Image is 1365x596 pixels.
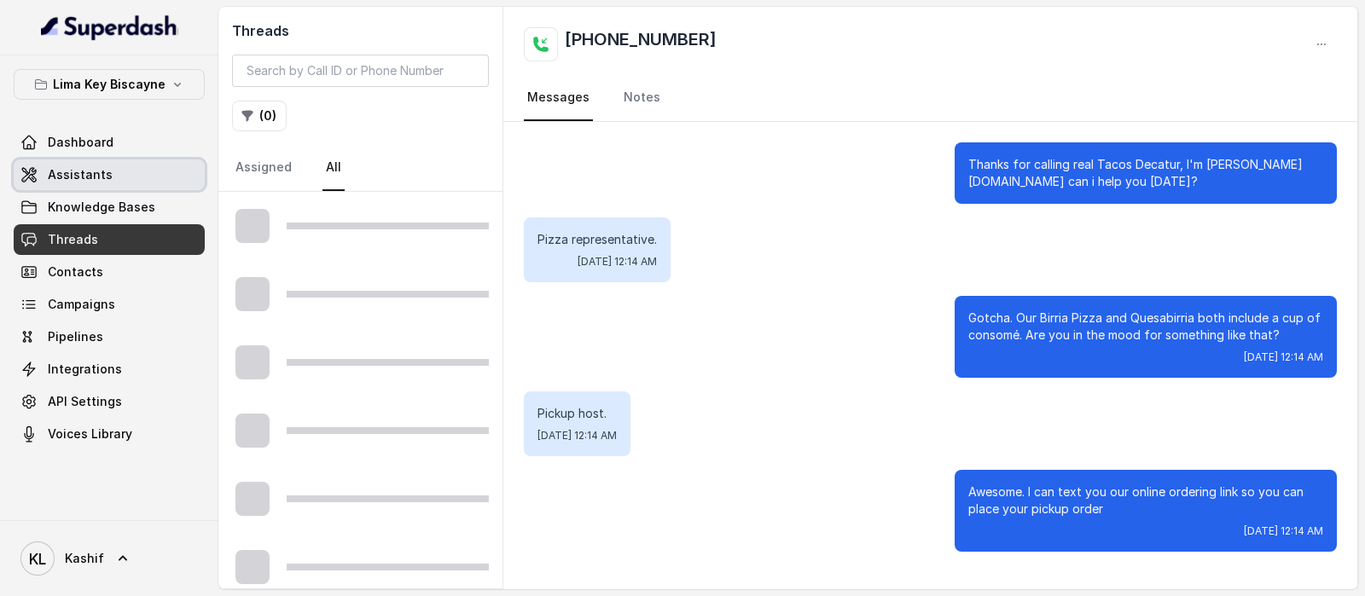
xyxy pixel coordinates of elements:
a: Notes [620,75,664,121]
h2: [PHONE_NUMBER] [565,27,717,61]
p: Pizza representative. [537,231,657,248]
span: Voices Library [48,425,132,443]
a: Voices Library [14,419,205,449]
p: Thanks for calling real Tacos Decatur, I'm [PERSON_NAME][DOMAIN_NAME] can i help you [DATE]? [968,156,1323,190]
a: Contacts [14,257,205,287]
a: Pipelines [14,321,205,352]
button: Lima Key Biscayne [14,69,205,100]
a: Assistants [14,159,205,190]
span: Contacts [48,263,103,281]
a: API Settings [14,386,205,417]
span: API Settings [48,393,122,410]
span: Kashif [65,550,104,567]
p: Lima Key Biscayne [53,74,166,95]
a: Knowledge Bases [14,192,205,223]
a: Assigned [232,145,295,191]
h2: Threads [232,20,489,41]
span: Campaigns [48,296,115,313]
a: Campaigns [14,289,205,320]
img: light.svg [41,14,178,41]
span: Integrations [48,361,122,378]
span: Dashboard [48,134,113,151]
span: [DATE] 12:14 AM [537,429,617,443]
text: KL [29,550,46,568]
span: [DATE] 12:14 AM [1244,350,1323,364]
span: Knowledge Bases [48,199,155,216]
button: (0) [232,101,287,131]
input: Search by Call ID or Phone Number [232,55,489,87]
nav: Tabs [232,145,489,191]
span: [DATE] 12:14 AM [1244,524,1323,538]
span: Threads [48,231,98,248]
a: All [322,145,345,191]
span: Pipelines [48,328,103,345]
a: Threads [14,224,205,255]
p: Awesome. I can text you our online ordering link so you can place your pickup order [968,483,1323,518]
nav: Tabs [524,75,1337,121]
p: Pickup host. [537,405,617,422]
span: [DATE] 12:14 AM [578,255,657,269]
a: Integrations [14,354,205,385]
a: Dashboard [14,127,205,158]
a: Messages [524,75,593,121]
a: Kashif [14,535,205,582]
p: Gotcha. Our Birria Pizza and Quesabirria both include a cup of consomé. Are you in the mood for s... [968,310,1323,344]
span: Assistants [48,166,113,183]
